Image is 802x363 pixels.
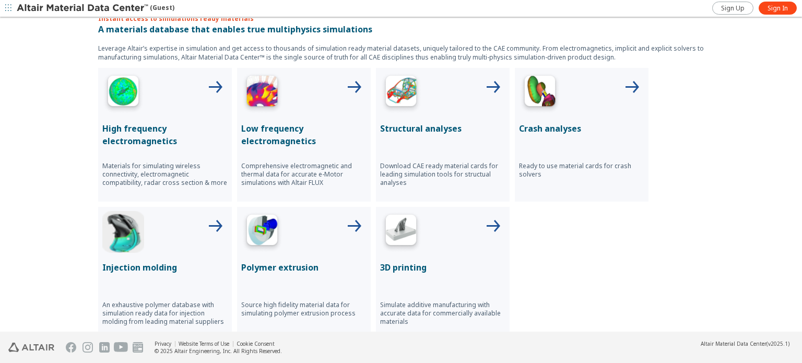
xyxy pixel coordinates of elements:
[376,207,510,341] button: 3D Printing Icon3D printingSimulate additive manufacturing with accurate data for commercially av...
[102,72,144,114] img: High Frequency Icon
[237,68,371,202] button: Low Frequency IconLow frequency electromagneticsComprehensive electromagnetic and thermal data fo...
[759,2,797,15] a: Sign In
[102,261,228,274] p: Injection molding
[380,162,505,187] p: Download CAE ready material cards for leading simulation tools for structual analyses
[701,340,766,347] span: Altair Material Data Center
[155,347,282,355] div: © 2025 Altair Engineering, Inc. All Rights Reserved.
[380,211,422,253] img: 3D Printing Icon
[98,14,704,23] p: Instant access to simulations ready materials
[155,340,171,347] a: Privacy
[98,44,704,62] p: Leverage Altair’s expertise in simulation and get access to thousands of simulation ready materia...
[380,72,422,114] img: Structural Analyses Icon
[8,343,54,352] img: Altair Engineering
[701,340,789,347] div: (v2025.1)
[380,301,505,326] p: Simulate additive manufacturing with accurate data for commercially available materials
[712,2,753,15] a: Sign Up
[768,4,788,13] span: Sign In
[17,3,150,14] img: Altair Material Data Center
[241,162,367,187] p: Comprehensive electromagnetic and thermal data for accurate e-Motor simulations with Altair FLUX
[519,72,561,114] img: Crash Analyses Icon
[515,68,648,202] button: Crash Analyses IconCrash analysesReady to use material cards for crash solvers
[237,340,275,347] a: Cookie Consent
[241,261,367,274] p: Polymer extrusion
[519,162,644,179] p: Ready to use material cards for crash solvers
[376,68,510,202] button: Structural Analyses IconStructural analysesDownload CAE ready material cards for leading simulati...
[98,23,704,36] p: A materials database that enables true multiphysics simulations
[380,122,505,135] p: Structural analyses
[237,207,371,341] button: Polymer Extrusion IconPolymer extrusionSource high fidelity material data for simulating polymer ...
[102,211,144,253] img: Injection Molding Icon
[102,122,228,147] p: High frequency electromagnetics
[241,122,367,147] p: Low frequency electromagnetics
[17,3,174,14] div: (Guest)
[102,162,228,187] p: Materials for simulating wireless connectivity, electromagnetic compatibility, radar cross sectio...
[380,261,505,274] p: 3D printing
[519,122,644,135] p: Crash analyses
[98,68,232,202] button: High Frequency IconHigh frequency electromagneticsMaterials for simulating wireless connectivity,...
[721,4,745,13] span: Sign Up
[179,340,229,347] a: Website Terms of Use
[241,301,367,318] p: Source high fidelity material data for simulating polymer extrusion process
[241,211,283,253] img: Polymer Extrusion Icon
[98,207,232,341] button: Injection Molding IconInjection moldingAn exhaustive polymer database with simulation ready data ...
[102,301,228,326] p: An exhaustive polymer database with simulation ready data for injection molding from leading mate...
[241,72,283,114] img: Low Frequency Icon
